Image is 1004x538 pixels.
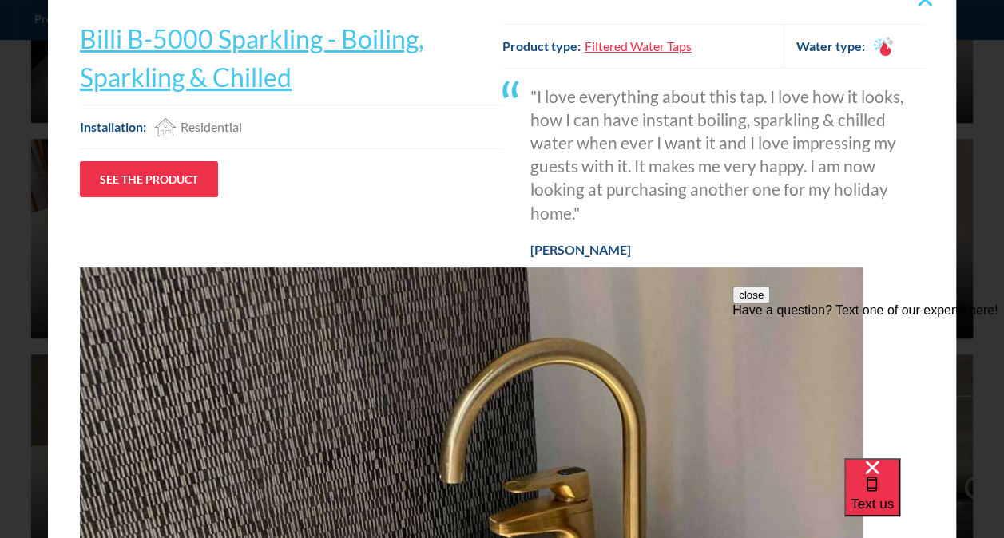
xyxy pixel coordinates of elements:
a: Filtered Water Taps [585,37,692,56]
h4: Product type: [502,37,581,56]
a: Billi B-5000 Sparkling - Boiling, Sparkling & Chilled [80,23,424,93]
h6: [PERSON_NAME] [502,240,925,259]
iframe: podium webchat widget bubble [844,458,1004,538]
blockquote: "I love everything about this tap. I love how it looks, how I can have instant boiling, sparkling... [502,77,925,232]
div: Residential [181,117,242,136]
iframe: podium webchat widget prompt [732,287,1004,478]
h4: Installation: [80,117,146,136]
h4: Water type: [796,37,865,56]
a: See the product [80,161,218,197]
